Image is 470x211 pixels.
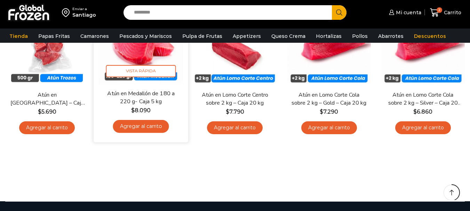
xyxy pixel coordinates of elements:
a: Pulpa de Frutas [179,30,226,43]
a: Pollos [349,30,371,43]
a: Agregar al carrito: “Atún en Lomo Corte Cola sobre 2 kg - Silver - Caja 20 kg” [395,121,451,134]
span: Vista Rápida [106,65,176,77]
bdi: 7.290 [320,108,338,115]
a: Agregar al carrito: “Atún en Trozos - Caja 10 kg” [19,121,75,134]
span: $ [131,107,135,114]
span: Carrito [442,9,461,16]
a: Atún en [GEOGRAPHIC_DATA] – Caja 10 kg [9,91,85,107]
bdi: 6.860 [413,108,432,115]
a: 2 Carrito [428,5,463,21]
a: Mi cuenta [387,6,421,19]
bdi: 8.090 [131,107,151,114]
a: Pescados y Mariscos [116,30,175,43]
a: Appetizers [229,30,264,43]
a: Atún en Lomo Corte Cola sobre 2 kg – Gold – Caja 20 kg [292,91,367,107]
a: Agregar al carrito: “Atún en Lomo Corte Centro sobre 2 kg - Caja 20 kg” [207,121,263,134]
div: Santiago [72,11,96,18]
span: $ [413,108,417,115]
a: Atún en Medallón de 180 a 220 g- Caja 5 kg [103,89,179,106]
a: Camarones [77,30,112,43]
a: Atún en Lomo Corte Cola sobre 2 kg – Silver – Caja 20 kg [385,91,461,107]
a: Papas Fritas [35,30,73,43]
a: Hortalizas [312,30,345,43]
bdi: 5.690 [38,108,56,115]
span: $ [320,108,323,115]
a: Descuentos [411,30,449,43]
a: Tienda [6,30,31,43]
span: $ [226,108,229,115]
span: $ [38,108,41,115]
a: Agregar al carrito: “Atún en Lomo Corte Cola sobre 2 kg - Gold – Caja 20 kg” [301,121,357,134]
div: Enviar a [72,7,96,11]
a: Atún en Lomo Corte Centro sobre 2 kg – Caja 20 kg [197,91,272,107]
span: 2 [437,7,442,13]
bdi: 7.790 [226,108,244,115]
a: Agregar al carrito: “Atún en Medallón de 180 a 220 g- Caja 5 kg” [113,120,169,133]
img: address-field-icon.svg [62,7,72,18]
a: Queso Crema [268,30,309,43]
span: Mi cuenta [394,9,421,16]
button: Search button [332,5,346,20]
a: Abarrotes [375,30,407,43]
